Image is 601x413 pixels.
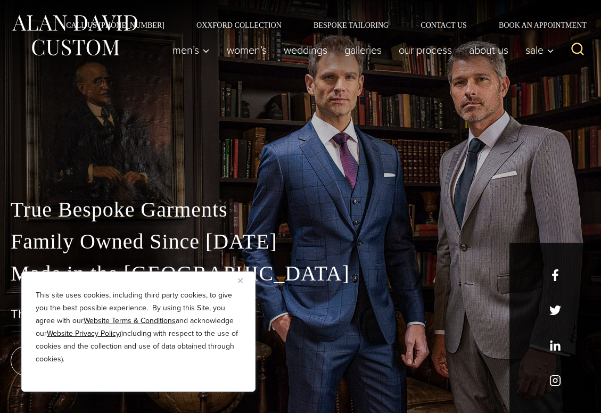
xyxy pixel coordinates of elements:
span: Men’s [172,45,210,55]
img: Alan David Custom [11,12,138,59]
a: Women’s [218,39,275,61]
a: Contact Us [405,21,483,29]
a: About Us [460,39,517,61]
button: Close [238,274,251,287]
a: Bespoke Tailoring [298,21,405,29]
p: This site uses cookies, including third party cookies, to give you the best possible experience. ... [36,289,241,366]
a: book an appointment [11,346,160,376]
a: Our Process [390,39,460,61]
nav: Primary Navigation [164,39,559,61]
h1: The Best Custom Suits NYC Has to Offer [11,307,590,322]
span: Sale [525,45,554,55]
nav: Secondary Navigation [50,21,590,29]
p: True Bespoke Garments Family Owned Since [DATE] Made in the [GEOGRAPHIC_DATA] [11,194,590,290]
a: Galleries [336,39,390,61]
a: Book an Appointment [483,21,590,29]
a: Website Terms & Conditions [84,315,176,326]
a: Website Privacy Policy [47,328,120,339]
button: View Search Form [565,37,590,63]
a: Oxxford Collection [180,21,298,29]
img: Close [238,278,243,283]
a: weddings [275,39,336,61]
a: Call Us [PHONE_NUMBER] [50,21,180,29]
